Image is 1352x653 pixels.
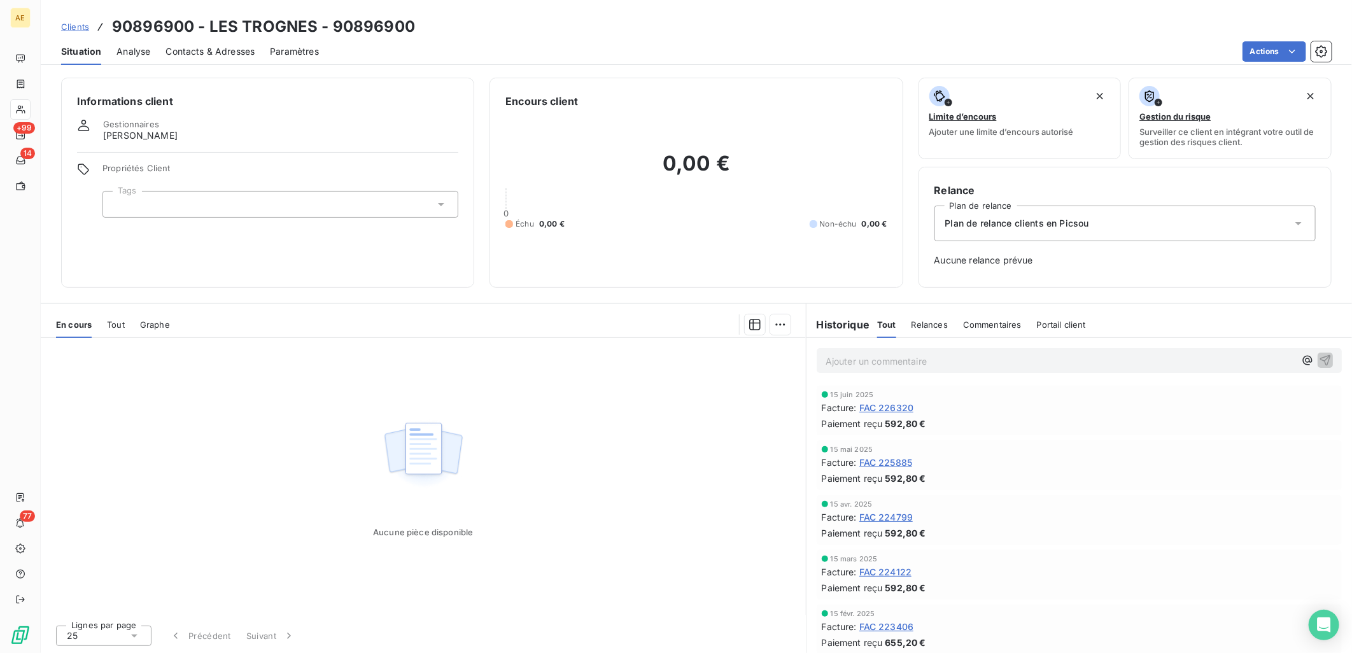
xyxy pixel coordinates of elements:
[929,111,997,122] span: Limite d’encours
[113,199,123,210] input: Ajouter une valeur
[20,148,35,159] span: 14
[831,391,874,398] span: 15 juin 2025
[831,555,878,563] span: 15 mars 2025
[885,417,926,430] span: 592,80 €
[929,127,1074,137] span: Ajouter une limite d’encours autorisé
[859,565,912,579] span: FAC 224122
[831,500,873,508] span: 15 avr. 2025
[859,620,914,633] span: FAC 223406
[1037,319,1086,330] span: Portail client
[1309,610,1339,640] div: Open Intercom Messenger
[831,610,875,617] span: 15 févr. 2025
[822,581,883,594] span: Paiement reçu
[61,22,89,32] span: Clients
[102,163,458,181] span: Propriétés Client
[61,45,101,58] span: Situation
[963,319,1022,330] span: Commentaires
[77,94,458,109] h6: Informations client
[885,581,926,594] span: 592,80 €
[859,401,914,414] span: FAC 226320
[10,8,31,28] div: AE
[103,119,159,129] span: Gestionnaires
[140,319,170,330] span: Graphe
[822,565,857,579] span: Facture :
[1139,127,1321,147] span: Surveiller ce client en intégrant votre outil de gestion des risques client.
[503,208,509,218] span: 0
[822,526,883,540] span: Paiement reçu
[934,254,1316,267] span: Aucune relance prévue
[919,78,1122,159] button: Limite d’encoursAjouter une limite d’encours autorisé
[239,622,303,649] button: Suivant
[61,20,89,33] a: Clients
[373,527,473,537] span: Aucune pièce disponible
[822,472,883,485] span: Paiement reçu
[165,45,255,58] span: Contacts & Adresses
[862,218,887,230] span: 0,00 €
[822,417,883,430] span: Paiement reçu
[56,319,92,330] span: En cours
[822,456,857,469] span: Facture :
[885,526,926,540] span: 592,80 €
[10,625,31,645] img: Logo LeanPay
[112,15,415,38] h3: 90896900 - LES TROGNES - 90896900
[20,510,35,522] span: 77
[539,218,565,230] span: 0,00 €
[820,218,857,230] span: Non-échu
[1139,111,1211,122] span: Gestion du risque
[806,317,870,332] h6: Historique
[67,629,78,642] span: 25
[1129,78,1332,159] button: Gestion du risqueSurveiller ce client en intégrant votre outil de gestion des risques client.
[1243,41,1306,62] button: Actions
[822,620,857,633] span: Facture :
[885,472,926,485] span: 592,80 €
[103,129,178,142] span: [PERSON_NAME]
[945,217,1089,230] span: Plan de relance clients en Picsou
[859,510,913,524] span: FAC 224799
[13,122,35,134] span: +99
[270,45,319,58] span: Paramètres
[885,636,926,649] span: 655,20 €
[822,510,857,524] span: Facture :
[934,183,1316,198] h6: Relance
[912,319,948,330] span: Relances
[116,45,150,58] span: Analyse
[505,151,887,189] h2: 0,00 €
[822,401,857,414] span: Facture :
[383,416,464,495] img: Empty state
[516,218,534,230] span: Échu
[822,636,883,649] span: Paiement reçu
[831,446,873,453] span: 15 mai 2025
[877,319,896,330] span: Tout
[162,622,239,649] button: Précédent
[107,319,125,330] span: Tout
[859,456,913,469] span: FAC 225885
[505,94,578,109] h6: Encours client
